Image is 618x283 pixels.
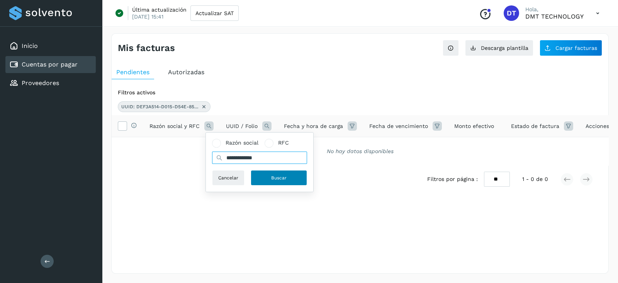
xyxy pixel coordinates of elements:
[5,38,96,55] div: Inicio
[132,13,163,20] p: [DATE] 15:41
[121,103,199,110] span: UUID: DEF3A514-D015-D54E-8504-232A56458647
[116,68,149,76] span: Pendientes
[5,56,96,73] div: Cuentas por pagar
[511,122,559,130] span: Estado de factura
[5,75,96,92] div: Proveedores
[481,45,528,51] span: Descarga plantilla
[555,45,597,51] span: Cargar facturas
[540,40,602,56] button: Cargar facturas
[22,61,78,68] a: Cuentas por pagar
[226,122,258,130] span: UUID / Folio
[22,79,59,87] a: Proveedores
[465,40,533,56] button: Descarga plantilla
[118,89,602,97] div: Filtros activos
[22,42,38,49] a: Inicio
[118,43,175,54] h4: Mis facturas
[454,122,494,130] span: Monto efectivo
[118,101,211,112] div: UUID: DEF3A514-D015-D54E-8504-232A56458647
[122,147,598,155] div: No hay datos disponibles
[190,5,239,21] button: Actualizar SAT
[369,122,428,130] span: Fecha de vencimiento
[525,6,584,13] p: Hola,
[525,13,584,20] p: DMT TECHNOLOGY
[522,175,548,183] span: 1 - 0 de 0
[284,122,343,130] span: Fecha y hora de carga
[195,10,234,16] span: Actualizar SAT
[586,122,609,130] span: Acciones
[149,122,200,130] span: Razón social y RFC
[132,6,187,13] p: Última actualización
[427,175,478,183] span: Filtros por página :
[168,68,204,76] span: Autorizadas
